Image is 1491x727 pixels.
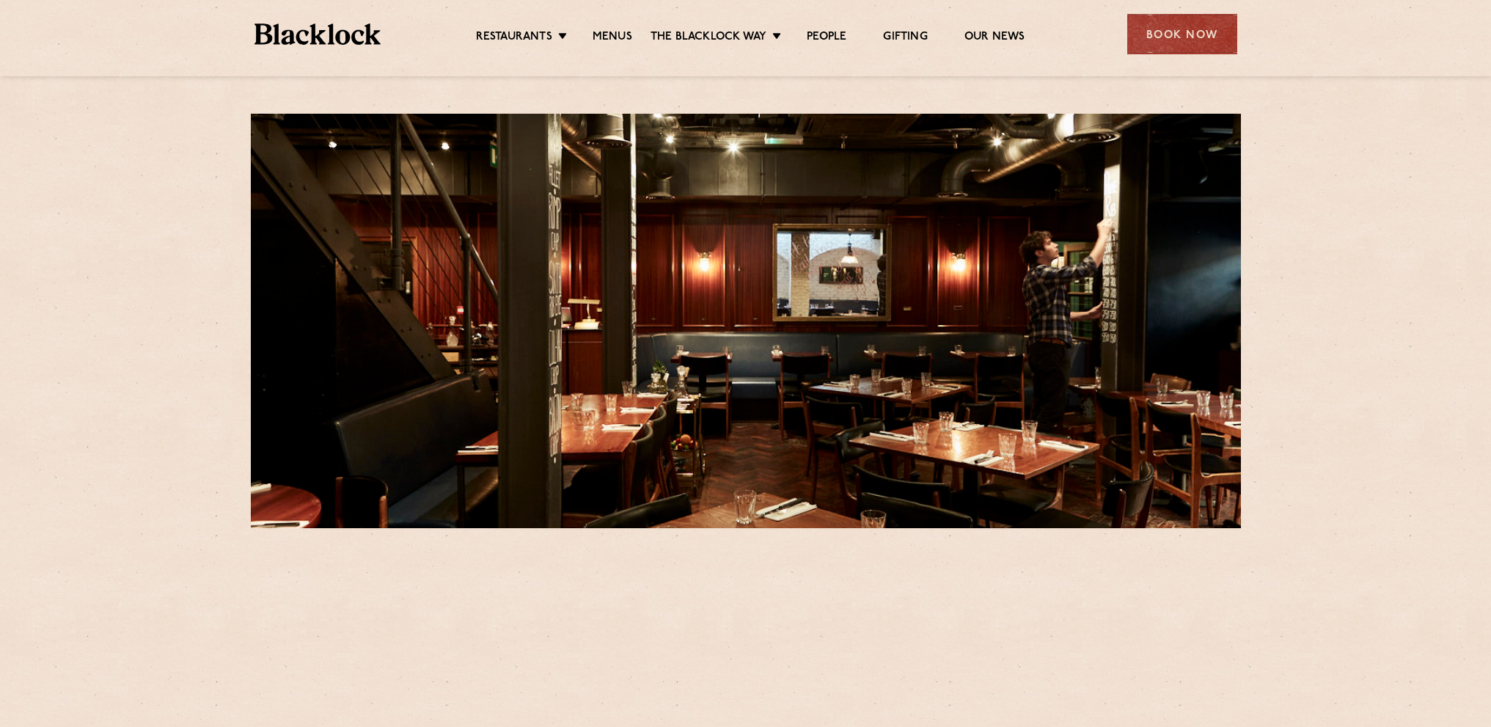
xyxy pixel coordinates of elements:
[964,30,1025,46] a: Our News
[651,30,766,46] a: The Blacklock Way
[254,23,381,45] img: BL_Textured_Logo-footer-cropped.svg
[593,30,632,46] a: Menus
[807,30,846,46] a: People
[476,30,552,46] a: Restaurants
[1127,14,1237,54] div: Book Now
[883,30,927,46] a: Gifting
